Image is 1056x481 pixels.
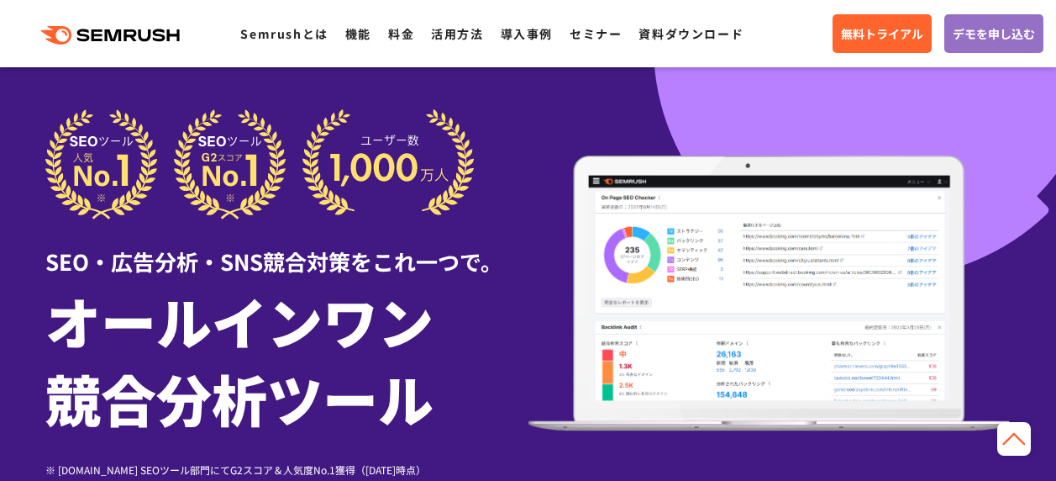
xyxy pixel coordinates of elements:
span: デモを申し込む [953,24,1035,43]
span: 無料トライアル [841,24,923,43]
a: 機能 [345,25,371,42]
a: デモを申し込む [944,14,1043,53]
a: 活用方法 [431,25,483,42]
a: 無料トライアル [833,14,932,53]
h1: オールインワン 競合分析ツール [45,282,528,436]
a: 導入事例 [501,25,553,42]
a: 資料ダウンロード [638,25,743,42]
a: 料金 [388,25,414,42]
div: SEO・広告分析・SNS競合対策をこれ一つで。 [45,219,528,277]
div: ※ [DOMAIN_NAME] SEOツール部門にてG2スコア＆人気度No.1獲得（[DATE]時点） [45,462,528,478]
a: Semrushとは [240,25,328,42]
a: セミナー [570,25,622,42]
